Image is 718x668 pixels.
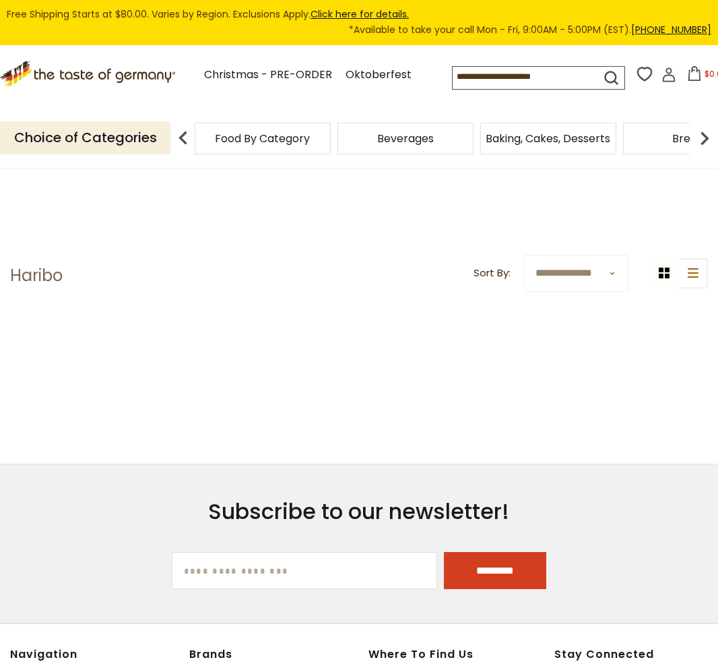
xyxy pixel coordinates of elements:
[172,498,546,525] h3: Subscribe to our newsletter!
[311,7,409,21] a: Click here for details.
[672,133,709,144] a: Breads
[10,266,63,286] h1: Haribo
[215,133,310,144] a: Food By Category
[631,23,711,36] a: [PHONE_NUMBER]
[474,265,511,282] label: Sort By:
[349,22,711,38] span: *Available to take your call Mon - Fri, 9:00AM - 5:00PM (EST).
[346,66,412,84] a: Oktoberfest
[10,648,178,661] h4: Navigation
[691,125,718,152] img: next arrow
[204,66,332,84] a: Christmas - PRE-ORDER
[7,7,711,38] div: Free Shipping Starts at $80.00. Varies by Region. Exclusions Apply.
[554,648,708,661] h4: Stay Connected
[486,133,610,144] a: Baking, Cakes, Desserts
[377,133,434,144] a: Beverages
[368,648,501,661] h4: Where to find us
[189,648,357,661] h4: Brands
[170,125,197,152] img: previous arrow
